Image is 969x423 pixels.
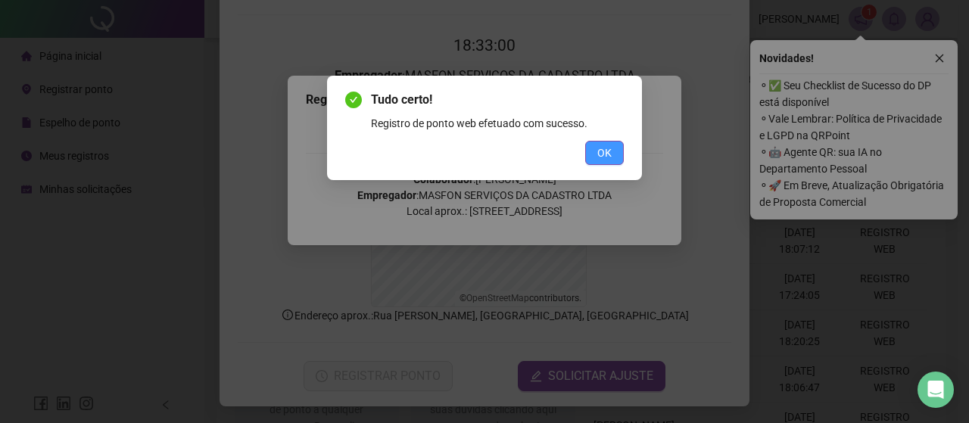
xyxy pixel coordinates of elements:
[345,92,362,108] span: check-circle
[585,141,624,165] button: OK
[371,91,624,109] span: Tudo certo!
[371,115,624,132] div: Registro de ponto web efetuado com sucesso.
[918,372,954,408] div: Open Intercom Messenger
[597,145,612,161] span: OK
